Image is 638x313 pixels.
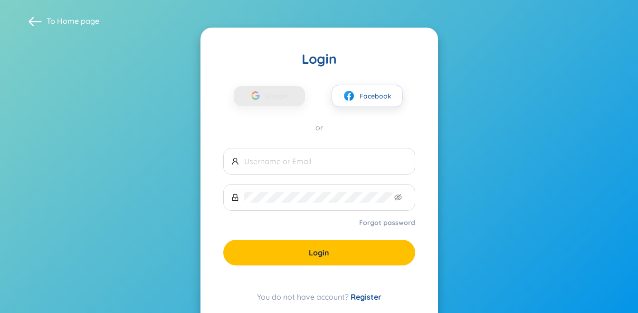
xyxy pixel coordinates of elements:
[223,291,415,303] div: You do not have account?
[343,90,355,102] img: facebook
[231,194,239,201] span: lock
[234,86,305,106] button: Google
[332,85,403,107] button: facebookFacebook
[360,91,391,101] span: Facebook
[223,122,415,133] div: or
[223,240,415,265] button: Login
[231,157,239,165] span: user
[351,292,381,302] a: Register
[359,218,415,227] a: Forgot password
[223,50,415,68] div: Login
[244,156,407,166] input: Username or Email
[57,16,99,26] a: Home page
[309,247,329,258] span: Login
[394,194,402,201] span: eye-invisible
[265,86,292,106] span: Google
[47,16,99,26] span: To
